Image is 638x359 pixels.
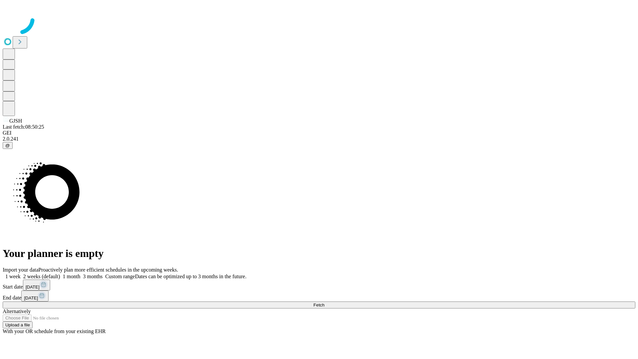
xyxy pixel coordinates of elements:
[3,247,635,260] h1: Your planner is empty
[3,142,13,149] button: @
[26,285,40,290] span: [DATE]
[24,296,38,300] span: [DATE]
[3,267,39,273] span: Import your data
[135,274,246,279] span: Dates can be optimized up to 3 months in the future.
[105,274,135,279] span: Custom range
[39,267,178,273] span: Proactively plan more efficient schedules in the upcoming weeks.
[313,302,324,307] span: Fetch
[21,291,49,301] button: [DATE]
[63,274,80,279] span: 1 month
[83,274,103,279] span: 3 months
[23,280,50,291] button: [DATE]
[3,136,635,142] div: 2.0.241
[3,308,31,314] span: Alternatively
[3,124,44,130] span: Last fetch: 08:50:25
[5,274,21,279] span: 1 week
[3,291,635,301] div: End date
[3,130,635,136] div: GEI
[5,143,10,148] span: @
[3,301,635,308] button: Fetch
[3,321,33,328] button: Upload a file
[23,274,60,279] span: 2 weeks (default)
[9,118,22,124] span: GJSH
[3,280,635,291] div: Start date
[3,328,106,334] span: With your OR schedule from your existing EHR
